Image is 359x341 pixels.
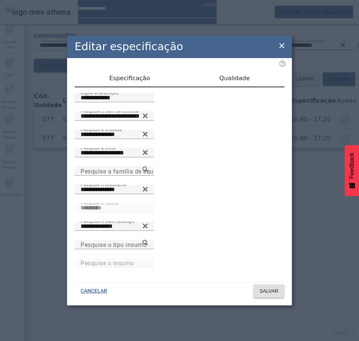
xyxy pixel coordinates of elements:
button: Feedback - Mostrar pesquisa [345,145,359,196]
span: SALVAR [259,287,278,295]
mat-label: Pesquise a unidade [81,127,122,132]
input: Number [81,259,148,268]
button: CANCELAR [75,284,113,298]
span: Feedback [349,153,355,179]
mat-label: Pesquise o resultante [81,182,126,187]
input: Number [81,203,148,212]
input: Number [81,148,148,157]
mat-label: Pesquise o item de controle [81,108,139,114]
span: Especificação [109,75,150,81]
input: Number [81,130,148,139]
mat-label: Pesquise a linha [81,145,115,150]
h2: Editar especificação [75,39,183,55]
mat-label: Digite a descrição [81,90,118,95]
span: Qualidade [219,75,250,81]
mat-label: Pesquise o item catálogo [81,218,134,224]
input: Number [81,240,148,249]
span: CANCELAR [81,287,107,295]
button: SALVAR [253,284,284,298]
input: Number [81,112,148,121]
input: Number [81,222,148,231]
mat-label: Pesquise o insumo [81,259,134,266]
mat-label: Pesquise a família de equipamento [81,168,180,175]
input: Number [81,167,148,176]
input: Number [81,185,148,194]
mat-label: Pesquise a marca [81,200,118,205]
mat-label: Pesquise o tipo insumo [81,241,147,248]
